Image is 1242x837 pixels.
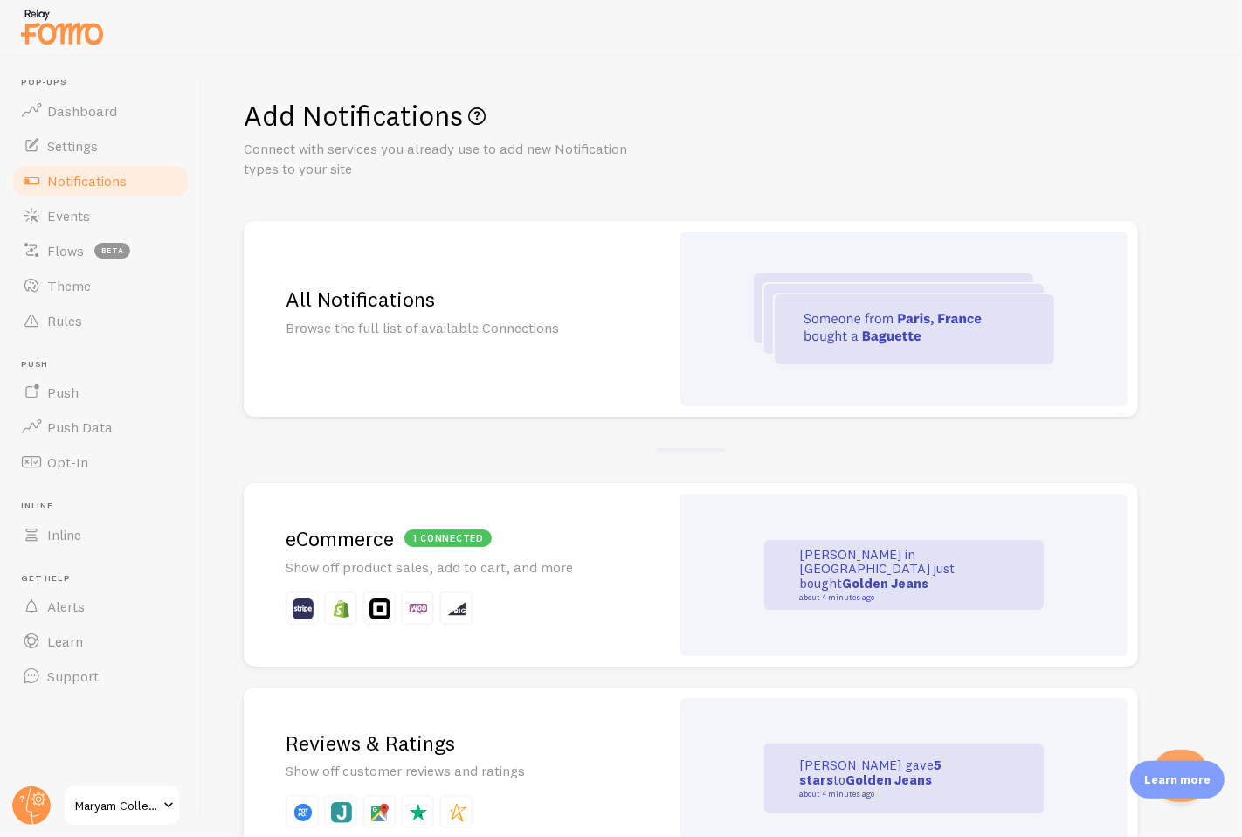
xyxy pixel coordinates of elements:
a: Maryam Collection [63,785,181,827]
span: Pop-ups [21,77,190,88]
a: Events [10,198,190,233]
a: Opt-In [10,445,190,480]
span: Notifications [47,172,127,190]
span: Push [21,359,190,370]
a: Settings [10,128,190,163]
iframe: Help Scout Beacon - Open [1155,750,1207,802]
span: Events [47,207,90,225]
img: fomo_icons_big_commerce.svg [446,598,467,619]
p: Connect with services you already use to add new Notification types to your site [244,139,663,179]
small: about 4 minutes ago [799,593,969,602]
a: All Notifications Browse the full list of available Connections [244,221,1138,417]
a: Golden Jeans [845,771,932,788]
img: fomo-relay-logo-orange.svg [18,4,106,49]
div: 1 connected [404,529,492,547]
h2: Reviews & Ratings [286,730,628,757]
a: Support [10,659,190,694]
a: Notifications [10,163,190,198]
img: fomo_icons_shopify.svg [331,598,352,619]
span: Settings [47,137,98,155]
img: fomo_icons_woo_commerce.svg [408,598,429,619]
strong: 5 stars [799,757,942,788]
img: fomo_icons_yotpo.svg [293,802,314,823]
p: Learn more [1144,771,1211,788]
span: Inline [47,526,81,543]
a: Rules [10,303,190,338]
span: Push Data [47,418,113,436]
img: fomo_icons_stripe.svg [293,598,314,619]
h2: All Notifications [286,286,628,313]
span: Flows [47,242,84,259]
img: fomo_icons_square.svg [369,598,390,619]
a: Flows beta [10,233,190,268]
span: Theme [47,277,91,294]
a: Alerts [10,589,190,624]
p: Show off customer reviews and ratings [286,761,628,781]
a: Push Data [10,410,190,445]
h2: eCommerce [286,525,628,552]
span: Inline [21,501,190,512]
span: Rules [47,312,82,329]
p: [PERSON_NAME] in [GEOGRAPHIC_DATA] just bought [799,548,974,602]
span: Alerts [47,598,85,615]
img: all-integrations.svg [754,273,1054,364]
img: fomo_icons_trustpilot.svg [408,802,429,823]
a: Inline [10,517,190,552]
span: Push [47,384,79,401]
p: Browse the full list of available Connections [286,318,628,338]
img: fomo_icons_stamped.svg [446,802,467,823]
span: Learn [47,633,83,650]
a: 1 connectedeCommerce Show off product sales, add to cart, and more [PERSON_NAME] in [GEOGRAPHIC_D... [244,483,1138,667]
strong: Golden Jeans [842,575,928,591]
p: [PERSON_NAME] gave to [799,758,974,799]
img: fomo_icons_google_review.svg [369,802,390,823]
span: beta [94,243,130,259]
span: Opt-In [47,453,88,471]
span: Support [47,668,99,685]
h1: Add Notifications [244,98,1200,134]
span: Get Help [21,573,190,585]
a: Dashboard [10,93,190,128]
a: Learn [10,624,190,659]
small: about 4 minutes ago [799,790,969,799]
span: Dashboard [47,102,117,120]
div: Learn more [1130,761,1225,799]
span: Maryam Collection [75,795,158,816]
p: Show off product sales, add to cart, and more [286,557,628,578]
a: Push [10,375,190,410]
a: Theme [10,268,190,303]
img: fomo_icons_judgeme.svg [331,802,352,823]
